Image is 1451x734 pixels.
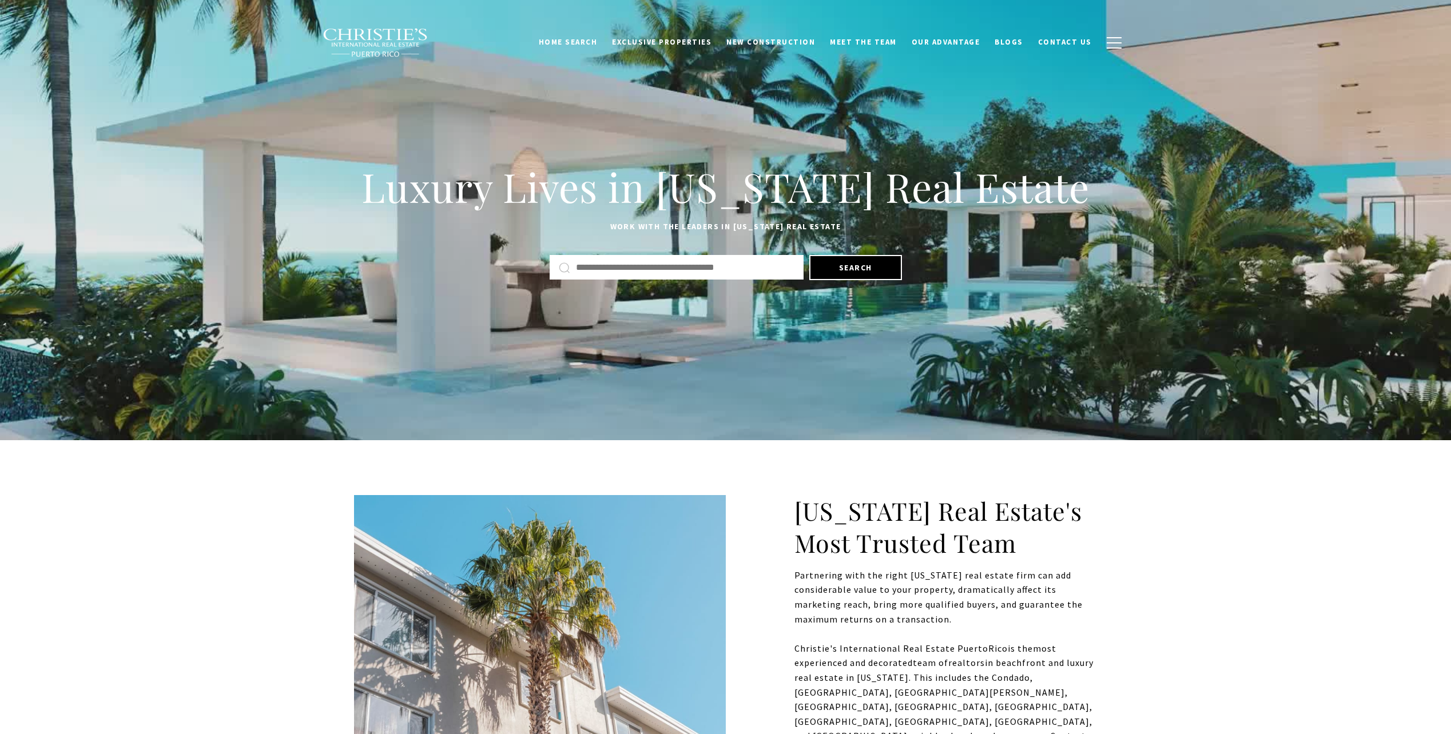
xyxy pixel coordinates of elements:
a: Blogs [987,31,1031,53]
span: realtors [948,657,985,668]
a: Exclusive Properties [605,31,719,53]
a: Home Search [531,31,605,53]
button: Search [809,255,902,280]
span: Our Advantage [912,37,980,47]
span: ico [995,643,1008,654]
span: Exclusive Properties [612,37,711,47]
h2: [US_STATE] Real Estate's Most Trusted Team [794,495,1098,559]
span: New Construction [726,37,815,47]
p: Work with the leaders in [US_STATE] Real Estate [354,220,1098,234]
a: Our Advantage [904,31,988,53]
span: Contact Us [1038,37,1092,47]
a: New Construction [719,31,822,53]
img: Christie's International Real Estate black text logo [323,28,429,58]
a: Meet the Team [822,31,904,53]
span: Blogs [995,37,1023,47]
h1: Luxury Lives in [US_STATE] Real Estate [354,162,1098,212]
span: uerto [964,643,988,654]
